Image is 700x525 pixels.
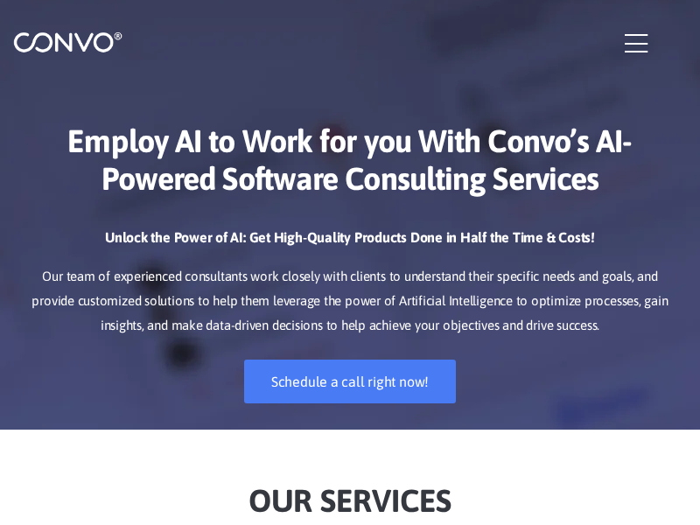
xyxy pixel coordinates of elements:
[26,96,674,211] h1: Employ AI to Work for you With Convo’s AI-Powered Software Consulting Services
[26,264,674,338] p: Our team of experienced consultants work closely with clients to understand their specific needs ...
[244,360,456,403] a: Schedule a call right now!
[13,31,122,53] img: logo_1.png
[13,456,687,524] h2: Our Services
[26,228,674,260] h3: Unlock the Power of AI: Get High-Quality Products Done in Half the Time & Costs!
